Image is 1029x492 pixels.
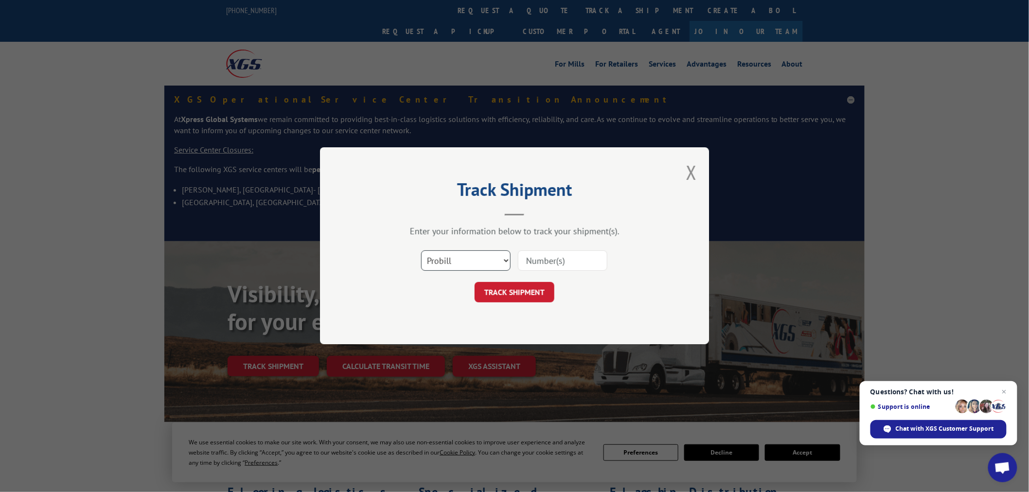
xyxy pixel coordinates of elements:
span: Questions? Chat with us! [870,388,1007,396]
span: Chat with XGS Customer Support [870,420,1007,439]
button: Close modal [686,159,697,185]
h2: Track Shipment [369,183,660,201]
div: Enter your information below to track your shipment(s). [369,226,660,237]
span: Support is online [870,403,952,410]
a: Open chat [988,453,1017,482]
span: Chat with XGS Customer Support [896,424,994,433]
input: Number(s) [518,251,607,271]
button: TRACK SHIPMENT [475,282,554,303]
